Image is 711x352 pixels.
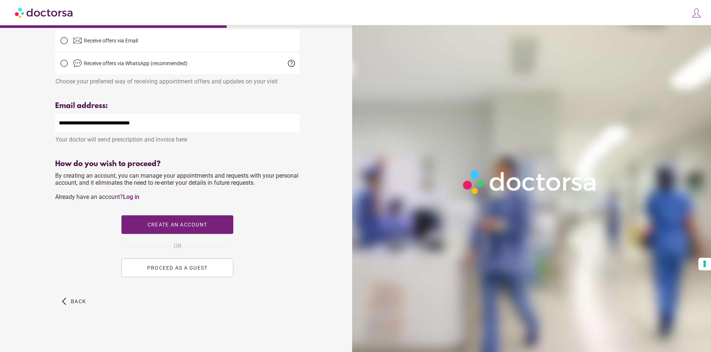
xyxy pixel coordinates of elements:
img: Logo-Doctorsa-trans-White-partial-flat.png [459,166,601,198]
span: Back [71,298,86,304]
button: arrow_back_ios Back [59,292,89,311]
span: help [287,59,296,68]
a: Log in [123,193,139,200]
button: Create an account [121,215,233,234]
div: Choose your preferred way of receiving appointment offers and updates on your visit [55,74,300,85]
span: Receive offers via Email [84,38,138,44]
button: PROCEED AS A GUEST [121,259,233,277]
div: Your doctor will send prescription and invoice here [55,132,300,143]
img: Doctorsa.com [15,4,74,21]
span: OR [174,241,181,251]
span: PROCEED AS A GUEST [147,265,208,271]
img: chat [73,59,82,68]
span: Create an account [148,222,207,228]
button: Your consent preferences for tracking technologies [698,258,711,270]
div: How do you wish to proceed? [55,160,300,168]
img: email [73,36,82,45]
span: By creating an account, you can manage your appointments and requests with your personal account,... [55,172,298,200]
span: Receive offers via WhatsApp (recommended) [84,60,187,66]
div: Email address: [55,102,300,110]
img: icons8-customer-100.png [691,8,702,18]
